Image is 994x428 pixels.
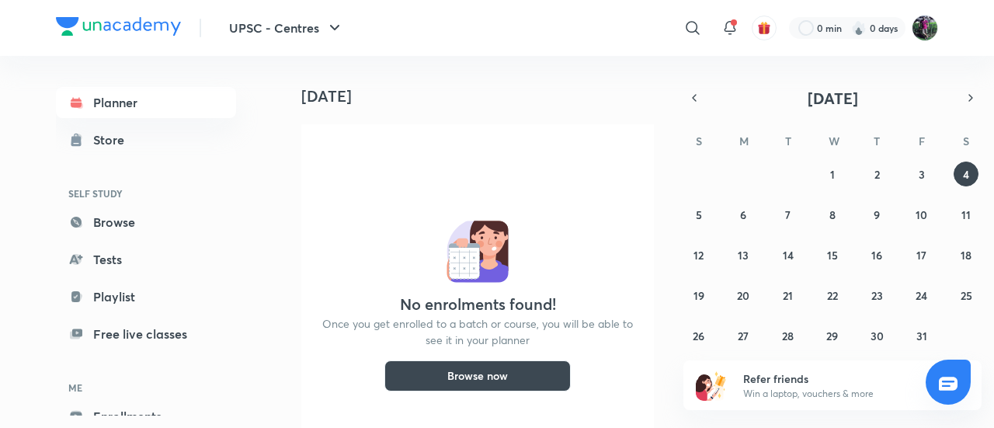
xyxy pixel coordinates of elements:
h4: No enrolments found! [400,295,556,314]
abbr: October 12, 2025 [693,248,704,263]
button: October 6, 2025 [731,202,756,227]
button: October 5, 2025 [686,202,711,227]
a: Browse [56,207,236,238]
abbr: October 31, 2025 [916,329,927,343]
button: October 30, 2025 [864,323,889,348]
button: October 21, 2025 [776,283,801,308]
img: Company Logo [56,17,181,36]
img: streak [851,20,867,36]
button: October 19, 2025 [686,283,711,308]
button: October 22, 2025 [820,283,845,308]
button: October 16, 2025 [864,242,889,267]
abbr: October 3, 2025 [919,167,925,182]
abbr: October 26, 2025 [693,329,704,343]
a: Free live classes [56,318,236,350]
abbr: October 24, 2025 [916,288,927,303]
button: October 12, 2025 [686,242,711,267]
abbr: October 10, 2025 [916,207,927,222]
a: Playlist [56,281,236,312]
abbr: October 30, 2025 [871,329,884,343]
h6: SELF STUDY [56,180,236,207]
button: October 24, 2025 [909,283,934,308]
button: October 14, 2025 [776,242,801,267]
button: October 1, 2025 [820,162,845,186]
abbr: Wednesday [829,134,839,148]
abbr: October 15, 2025 [827,248,838,263]
abbr: October 2, 2025 [874,167,880,182]
button: Browse now [384,360,571,391]
abbr: Tuesday [785,134,791,148]
abbr: October 25, 2025 [961,288,972,303]
button: October 25, 2025 [954,283,978,308]
button: UPSC - Centres [220,12,353,43]
abbr: October 28, 2025 [782,329,794,343]
abbr: Sunday [696,134,702,148]
abbr: October 14, 2025 [783,248,794,263]
abbr: October 6, 2025 [740,207,746,222]
abbr: October 7, 2025 [785,207,791,222]
abbr: October 11, 2025 [961,207,971,222]
abbr: October 8, 2025 [829,207,836,222]
button: October 27, 2025 [731,323,756,348]
button: October 17, 2025 [909,242,934,267]
abbr: Monday [739,134,749,148]
p: Once you get enrolled to a batch or course, you will be able to see it in your planner [320,315,635,348]
abbr: October 17, 2025 [916,248,926,263]
button: October 23, 2025 [864,283,889,308]
abbr: Thursday [874,134,880,148]
button: October 13, 2025 [731,242,756,267]
div: Store [93,130,134,149]
a: Tests [56,244,236,275]
h4: [DATE] [301,87,666,106]
abbr: October 27, 2025 [738,329,749,343]
abbr: October 22, 2025 [827,288,838,303]
abbr: October 21, 2025 [783,288,793,303]
button: October 11, 2025 [954,202,978,227]
button: October 3, 2025 [909,162,934,186]
button: October 15, 2025 [820,242,845,267]
span: [DATE] [808,88,858,109]
a: Store [56,124,236,155]
abbr: October 23, 2025 [871,288,883,303]
a: Planner [56,87,236,118]
button: October 31, 2025 [909,323,934,348]
button: October 18, 2025 [954,242,978,267]
p: Win a laptop, vouchers & more [743,387,934,401]
img: No events [447,221,509,283]
abbr: October 16, 2025 [871,248,882,263]
img: referral [696,370,727,401]
button: October 28, 2025 [776,323,801,348]
img: Ravishekhar Kumar [912,15,938,41]
h6: ME [56,374,236,401]
h6: Refer friends [743,371,934,387]
abbr: October 9, 2025 [874,207,880,222]
button: October 7, 2025 [776,202,801,227]
abbr: October 29, 2025 [826,329,838,343]
button: October 8, 2025 [820,202,845,227]
button: October 20, 2025 [731,283,756,308]
button: October 2, 2025 [864,162,889,186]
img: avatar [757,21,771,35]
abbr: Friday [919,134,925,148]
abbr: October 13, 2025 [738,248,749,263]
abbr: October 1, 2025 [830,167,835,182]
button: avatar [752,16,777,40]
abbr: October 5, 2025 [696,207,702,222]
abbr: October 18, 2025 [961,248,971,263]
abbr: October 4, 2025 [963,167,969,182]
abbr: Saturday [963,134,969,148]
button: October 29, 2025 [820,323,845,348]
button: October 4, 2025 [954,162,978,186]
button: October 10, 2025 [909,202,934,227]
abbr: October 20, 2025 [737,288,749,303]
a: Company Logo [56,17,181,40]
abbr: October 19, 2025 [693,288,704,303]
button: [DATE] [705,87,960,109]
button: October 9, 2025 [864,202,889,227]
button: October 26, 2025 [686,323,711,348]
